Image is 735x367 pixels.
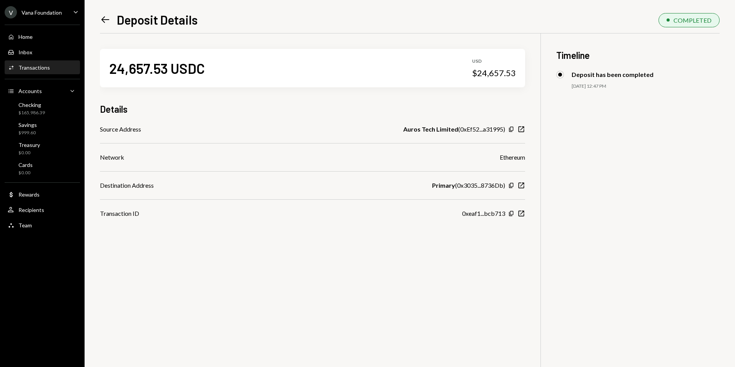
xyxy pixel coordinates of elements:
[109,60,205,77] div: 24,657.53 USDC
[117,12,198,27] h1: Deposit Details
[18,130,37,136] div: $999.60
[100,125,141,134] div: Source Address
[5,6,17,18] div: V
[673,17,712,24] div: COMPLETED
[5,45,80,59] a: Inbox
[5,30,80,43] a: Home
[18,88,42,94] div: Accounts
[100,153,124,162] div: Network
[403,125,458,134] b: Auros Tech Limited
[18,170,33,176] div: $0.00
[18,33,33,40] div: Home
[472,68,516,78] div: $24,657.53
[18,122,37,128] div: Savings
[403,125,505,134] div: ( 0xEf52...a31995 )
[5,139,80,158] a: Treasury$0.00
[18,64,50,71] div: Transactions
[432,181,455,190] b: Primary
[5,99,80,118] a: Checking$165,986.39
[18,162,33,168] div: Cards
[5,84,80,98] a: Accounts
[18,49,32,55] div: Inbox
[5,187,80,201] a: Rewards
[22,9,62,16] div: Vana Foundation
[5,203,80,217] a: Recipients
[18,222,32,229] div: Team
[18,142,40,148] div: Treasury
[18,191,40,198] div: Rewards
[5,159,80,178] a: Cards$0.00
[556,49,720,62] h3: Timeline
[472,58,516,65] div: USD
[500,153,525,162] div: Ethereum
[432,181,505,190] div: ( 0x3035...8736Db )
[572,71,654,78] div: Deposit has been completed
[100,103,128,115] h3: Details
[18,110,45,116] div: $165,986.39
[18,102,45,108] div: Checking
[5,218,80,232] a: Team
[18,150,40,156] div: $0.00
[462,209,505,218] div: 0xeaf1...bcb713
[100,181,154,190] div: Destination Address
[18,207,44,213] div: Recipients
[100,209,139,218] div: Transaction ID
[5,119,80,138] a: Savings$999.60
[572,83,720,90] div: [DATE] 12:47 PM
[5,60,80,74] a: Transactions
